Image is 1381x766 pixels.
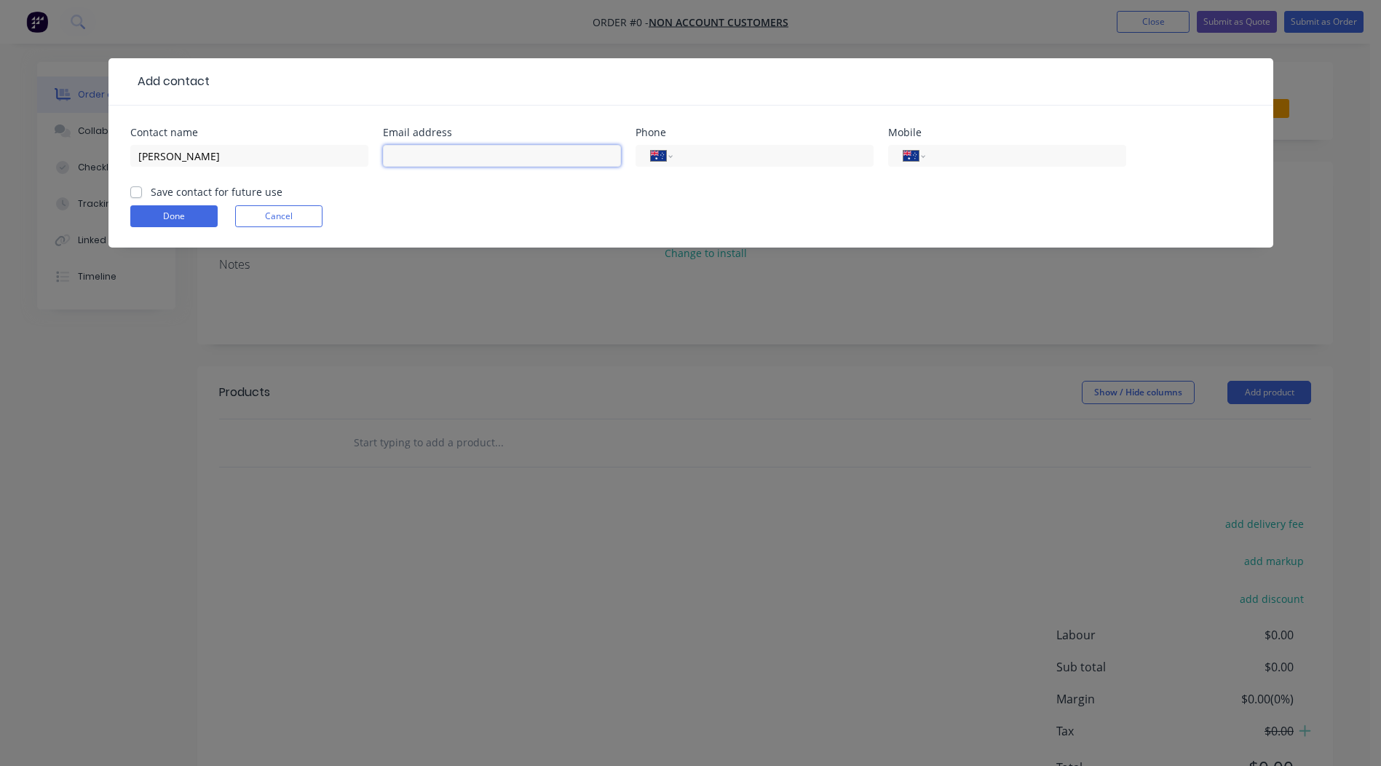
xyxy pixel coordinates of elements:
label: Save contact for future use [151,184,282,200]
div: Phone [636,127,874,138]
div: Contact name [130,127,368,138]
div: Mobile [888,127,1126,138]
button: Cancel [235,205,323,227]
button: Done [130,205,218,227]
div: Add contact [130,73,210,90]
div: Email address [383,127,621,138]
